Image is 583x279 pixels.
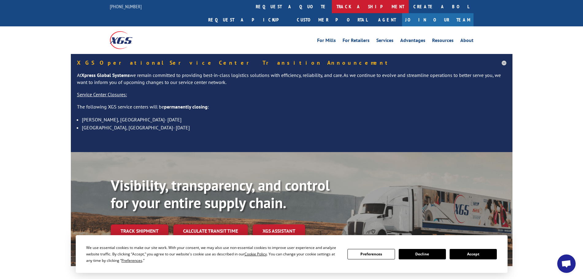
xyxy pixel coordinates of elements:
[110,3,142,10] a: [PHONE_NUMBER]
[111,176,330,212] b: Visibility, transparency, and control for your entire supply chain.
[343,38,370,45] a: For Retailers
[372,13,402,26] a: Agent
[86,244,340,264] div: We use essential cookies to make our site work. With your consent, we may also use non-essential ...
[173,224,248,238] a: Calculate transit time
[164,104,208,110] strong: permanently closing
[317,38,336,45] a: For Mills
[292,13,372,26] a: Customer Portal
[460,38,474,45] a: About
[76,235,508,273] div: Cookie Consent Prompt
[77,72,506,91] p: At we remain committed to providing best-in-class logistics solutions with efficiency, reliabilit...
[111,224,168,237] a: Track shipment
[402,13,474,26] a: Join Our Team
[77,60,506,66] h5: XGS Operational Service Center Transition Announcement
[253,224,305,238] a: XGS ASSISTANT
[400,38,425,45] a: Advantages
[82,116,506,124] li: [PERSON_NAME], [GEOGRAPHIC_DATA]- [DATE]
[121,258,142,263] span: Preferences
[204,13,292,26] a: Request a pickup
[77,91,127,97] u: Service Center Closures:
[244,251,267,257] span: Cookie Policy
[81,72,130,78] strong: Xpress Global Systems
[432,38,454,45] a: Resources
[347,249,395,259] button: Preferences
[82,124,506,132] li: [GEOGRAPHIC_DATA], [GEOGRAPHIC_DATA]- [DATE]
[399,249,446,259] button: Decline
[557,254,576,273] a: Open chat
[376,38,393,45] a: Services
[450,249,497,259] button: Accept
[77,103,506,116] p: The following XGS service centers will be :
